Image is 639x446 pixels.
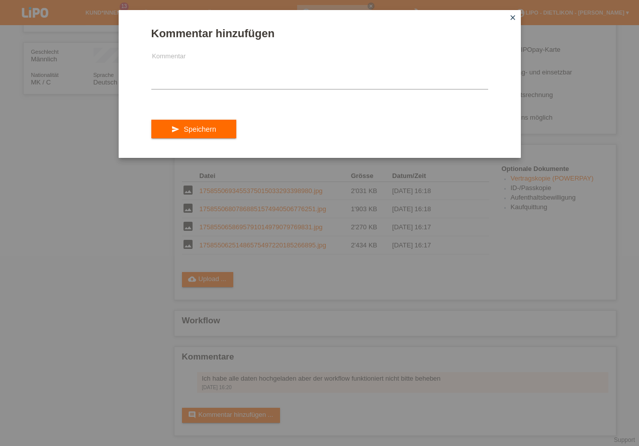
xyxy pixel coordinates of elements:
span: Speichern [184,125,216,133]
i: send [171,125,179,133]
a: close [506,13,519,24]
button: send Speichern [151,120,236,139]
i: close [509,14,517,22]
h1: Kommentar hinzufügen [151,27,488,40]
